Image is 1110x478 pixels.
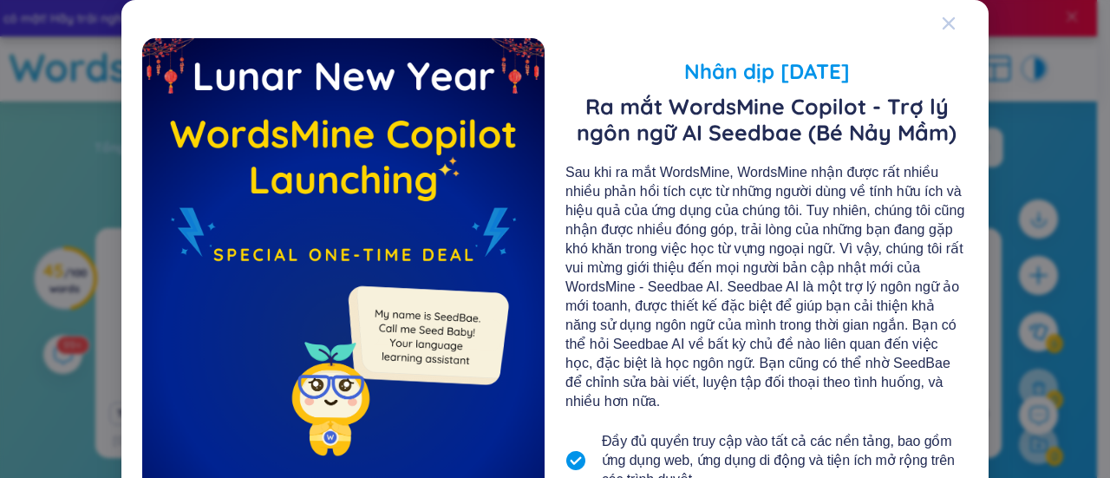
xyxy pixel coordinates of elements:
img: minionSeedbaeMessage.35ffe99e.png [340,251,513,423]
span: Nhân dịp [DATE] [565,56,968,87]
span: Ra mắt WordsMine Copilot - Trợ lý ngôn ngữ AI Seedbae (Bé Nảy Mầm) [565,94,968,146]
div: Sau khi ra mắt WordsMine, WordsMine nhận được rất nhiều nhiều phản hồi tích cực từ những người dù... [565,163,968,411]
